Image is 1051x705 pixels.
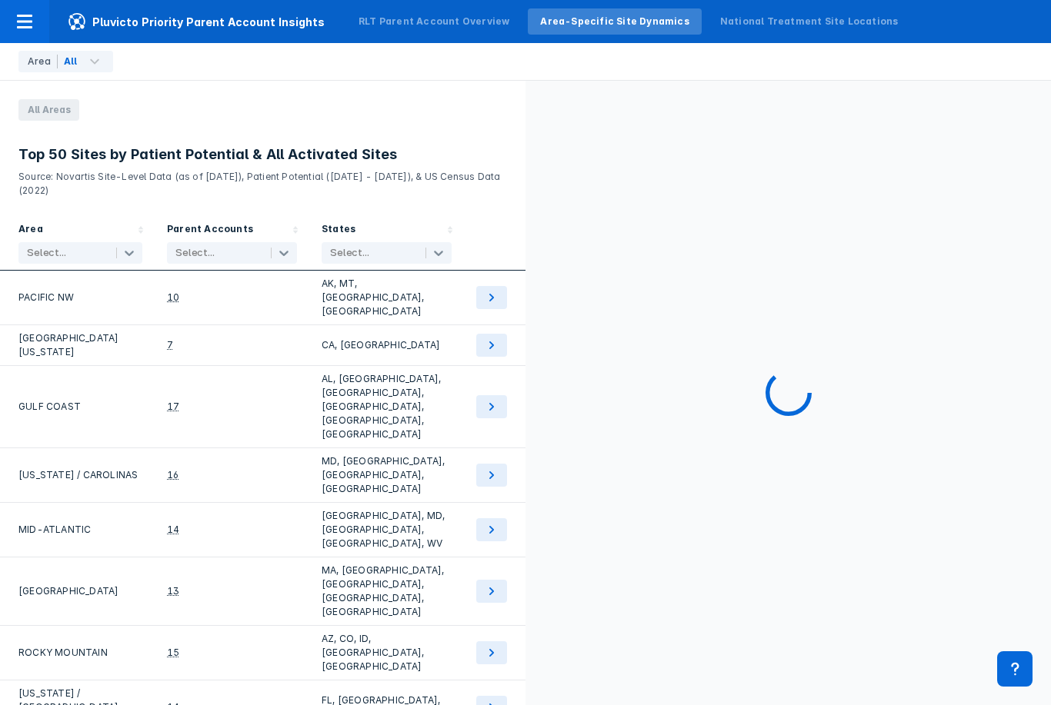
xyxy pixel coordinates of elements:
[64,55,78,68] div: All
[359,15,509,28] div: RLT Parent Account Overview
[708,8,911,35] a: National Treatment Site Locations
[997,651,1033,687] div: Contact Support
[18,372,142,441] div: GULF COAST
[322,277,452,318] div: AK, MT, [GEOGRAPHIC_DATA], [GEOGRAPHIC_DATA]
[528,8,701,35] a: Area-Specific Site Dynamics
[322,454,452,496] div: MD, [GEOGRAPHIC_DATA], [GEOGRAPHIC_DATA], [GEOGRAPHIC_DATA]
[167,338,173,352] div: 7
[167,222,253,239] div: Parent Accounts
[18,277,142,318] div: PACIFIC NW
[28,55,58,68] div: Area
[18,99,79,121] span: All Areas
[167,400,179,414] div: 17
[18,145,507,164] h3: Top 50 Sites by Patient Potential & All Activated Sites
[322,222,355,239] div: States
[18,222,43,239] div: Area
[49,12,343,31] span: Pluvicto Priority Parent Account Insights
[155,216,309,271] div: Sort
[322,632,452,673] div: AZ, CO, ID, [GEOGRAPHIC_DATA], [GEOGRAPHIC_DATA]
[309,216,464,271] div: Sort
[167,468,179,482] div: 16
[322,331,452,359] div: CA, [GEOGRAPHIC_DATA]
[346,8,522,35] a: RLT Parent Account Overview
[18,632,142,673] div: ROCKY MOUNTAIN
[18,331,142,359] div: [GEOGRAPHIC_DATA][US_STATE]
[540,15,689,28] div: Area-Specific Site Dynamics
[322,564,452,619] div: MA, [GEOGRAPHIC_DATA], [GEOGRAPHIC_DATA], [GEOGRAPHIC_DATA], [GEOGRAPHIC_DATA]
[167,646,179,660] div: 15
[322,372,452,441] div: AL, [GEOGRAPHIC_DATA], [GEOGRAPHIC_DATA], [GEOGRAPHIC_DATA], [GEOGRAPHIC_DATA], [GEOGRAPHIC_DATA]
[18,454,142,496] div: [US_STATE] / CAROLINAS
[167,523,179,537] div: 14
[18,509,142,550] div: MID-ATLANTIC
[18,564,142,619] div: [GEOGRAPHIC_DATA]
[18,164,507,198] p: Source: Novartis Site-Level Data (as of [DATE]), Patient Potential ([DATE] - [DATE]), & US Census...
[167,584,179,598] div: 13
[167,291,179,304] div: 10
[322,509,452,550] div: [GEOGRAPHIC_DATA], MD, [GEOGRAPHIC_DATA], [GEOGRAPHIC_DATA], WV
[720,15,899,28] div: National Treatment Site Locations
